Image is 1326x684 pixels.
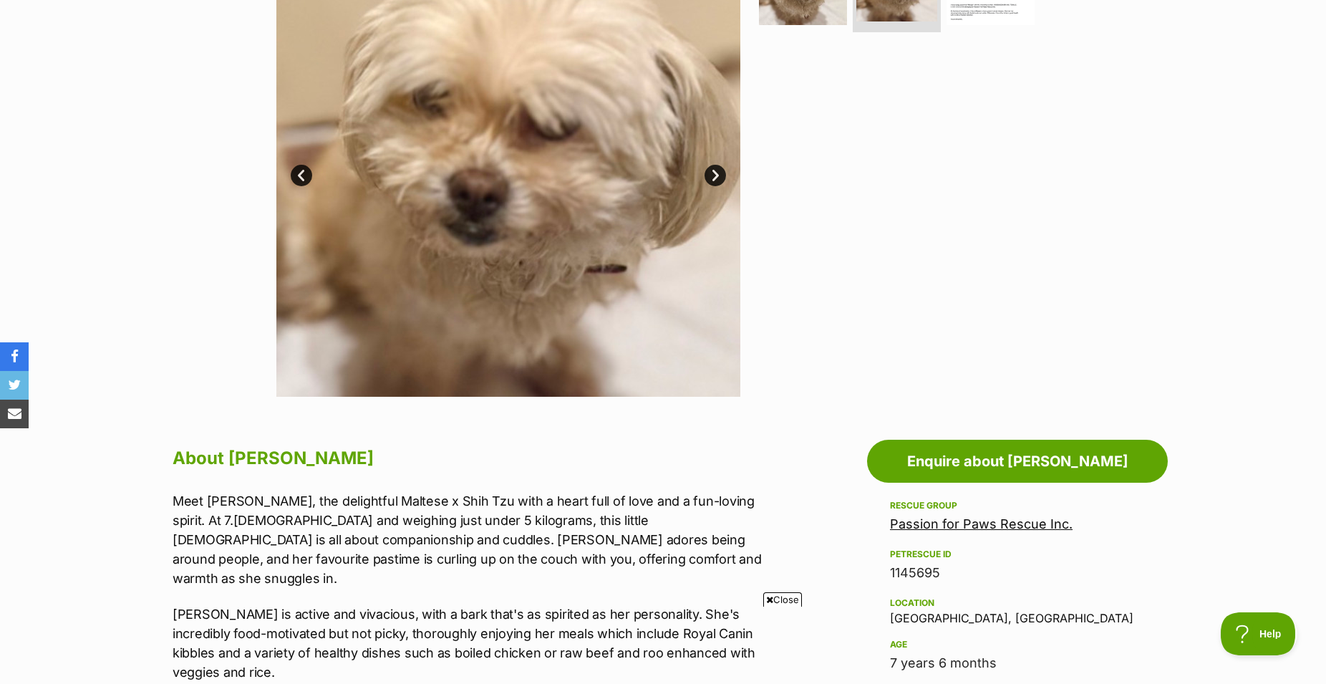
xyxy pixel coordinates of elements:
a: Prev [291,165,312,186]
a: Next [705,165,726,186]
p: Meet [PERSON_NAME], the delightful Maltese x Shih Tzu with a heart full of love and a fun-loving ... [173,491,764,588]
div: Rescue group [890,500,1145,511]
a: Passion for Paws Rescue Inc. [890,516,1073,531]
span: Close [763,592,802,607]
div: Age [890,639,1145,650]
div: 7 years 6 months [890,653,1145,673]
iframe: Advertisement [316,612,1010,677]
h2: About [PERSON_NAME] [173,443,764,474]
iframe: Help Scout Beacon - Open [1221,612,1297,655]
div: Location [890,597,1145,609]
div: 1145695 [890,563,1145,583]
div: [GEOGRAPHIC_DATA], [GEOGRAPHIC_DATA] [890,594,1145,625]
a: Enquire about [PERSON_NAME] [867,440,1168,483]
div: PetRescue ID [890,549,1145,560]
